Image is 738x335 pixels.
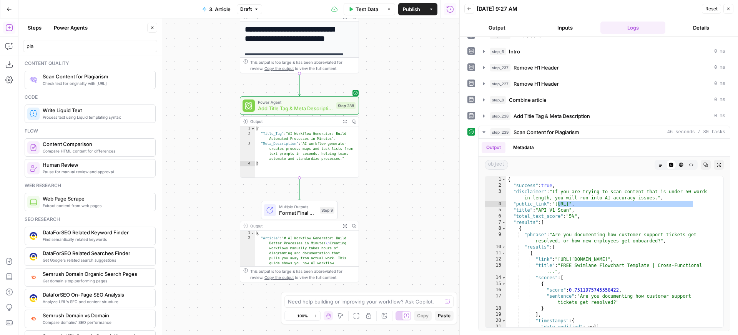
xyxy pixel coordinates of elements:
[30,253,37,260] img: 9u0p4zbvbrir7uayayktvs1v5eg0
[485,324,506,330] div: 21
[485,160,508,170] span: object
[279,204,317,210] span: Multiple Outputs
[490,48,506,55] span: step_6
[485,232,506,244] div: 9
[320,207,334,214] div: Step 9
[464,22,529,34] button: Output
[43,270,149,278] span: Semrush Domain Organic Search Pages
[485,244,506,250] div: 10
[479,139,730,331] div: 46 seconds / 80 tasks
[240,6,252,13] span: Draft
[25,182,156,189] div: Web research
[490,128,510,136] span: step_239
[714,96,725,103] span: 0 ms
[485,201,506,207] div: 4
[485,226,506,232] div: 8
[502,176,506,182] span: Toggle code folding, rows 1 through 188
[198,3,235,15] button: 3. Article
[490,112,510,120] span: step_238
[25,128,156,134] div: Flow
[25,94,156,101] div: Code
[502,275,506,281] span: Toggle code folding, rows 14 through 19
[23,22,46,34] button: Steps
[336,102,356,109] div: Step 238
[714,80,725,87] span: 0 ms
[43,278,149,284] span: Get domain's top performing pages
[417,312,429,319] span: Copy
[43,73,149,80] span: Scan Content for Plagiarism
[490,64,510,71] span: step_237
[509,96,547,104] span: Combine article
[279,209,317,217] span: Format Final Output
[438,312,450,319] span: Paste
[509,48,520,55] span: Intro
[705,5,718,12] span: Reset
[714,64,725,71] span: 0 ms
[27,42,154,50] input: Search steps
[502,219,506,226] span: Toggle code folding, rows 7 through 182
[356,5,378,13] span: Test Data
[485,262,506,275] div: 13
[240,231,255,236] div: 1
[502,244,506,250] span: Toggle code folding, rows 10 through 25
[714,48,725,55] span: 0 ms
[240,96,359,178] div: Power AgentAdd Title Tag & Meta DescriptionStep 238Output{ "Title_Tag":"AI Workflow Generator: Bu...
[43,319,149,325] span: Compare domains' SEO performance
[479,110,730,122] button: 0 ms
[514,128,579,136] span: Scan Content for Plagiarism
[43,229,149,236] span: DataForSEO Related Keyword Finder
[479,94,730,106] button: 0 ms
[43,114,149,120] span: Process text using Liquid templating syntax
[250,118,338,124] div: Output
[479,78,730,90] button: 0 ms
[485,287,506,293] div: 16
[502,318,506,324] span: Toggle code folding, rows 20 through 23
[485,281,506,287] div: 15
[297,313,308,319] span: 100%
[30,76,37,84] img: g05n0ak81hcbx2skfcsf7zupj8nr
[482,142,505,153] button: Output
[403,5,420,13] span: Publish
[485,219,506,226] div: 7
[25,216,156,223] div: Seo research
[702,4,721,14] button: Reset
[240,126,255,131] div: 1
[485,312,506,318] div: 19
[30,274,37,280] img: otu06fjiulrdwrqmbs7xihm55rg9
[43,80,149,86] span: Check text for originality with [URL]
[344,3,383,15] button: Test Data
[240,141,255,161] div: 3
[43,236,149,242] span: Find semantically related keywords
[43,148,149,154] span: Compare HTML content for differences
[251,126,255,131] span: Toggle code folding, rows 1 through 4
[43,299,149,305] span: Analyze URL's SEO and content structure
[485,207,506,213] div: 5
[502,226,506,232] span: Toggle code folding, rows 8 through 26
[43,161,149,169] span: Human Review
[485,213,506,219] div: 6
[30,315,37,322] img: zn8kcn4lc16eab7ly04n2pykiy7x
[485,182,506,189] div: 2
[485,293,506,305] div: 17
[264,275,294,280] span: Copy the output
[485,318,506,324] div: 20
[240,161,255,166] div: 4
[30,144,37,151] img: vrinnnclop0vshvmafd7ip1g7ohf
[485,256,506,262] div: 12
[435,311,454,321] button: Paste
[532,22,597,34] button: Inputs
[30,294,37,302] img: y3iv96nwgxbwrvt76z37ug4ox9nv
[485,176,506,182] div: 1
[502,281,506,287] span: Toggle code folding, rows 15 through 18
[240,201,359,282] div: Multiple OutputsFormat Final OutputStep 9Output{ "Article":"# AI Workflow Generator: Build Better...
[209,5,231,13] span: 3. Article
[258,99,333,105] span: Power Agent
[485,250,506,256] div: 11
[250,223,338,229] div: Output
[668,22,733,34] button: Details
[398,3,425,15] button: Publish
[43,257,149,263] span: Get Google's related search suggestions
[509,142,539,153] button: Metadata
[250,268,356,280] div: This output is too large & has been abbreviated for review. to view the full content.
[502,250,506,256] span: Toggle code folding, rows 11 through 24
